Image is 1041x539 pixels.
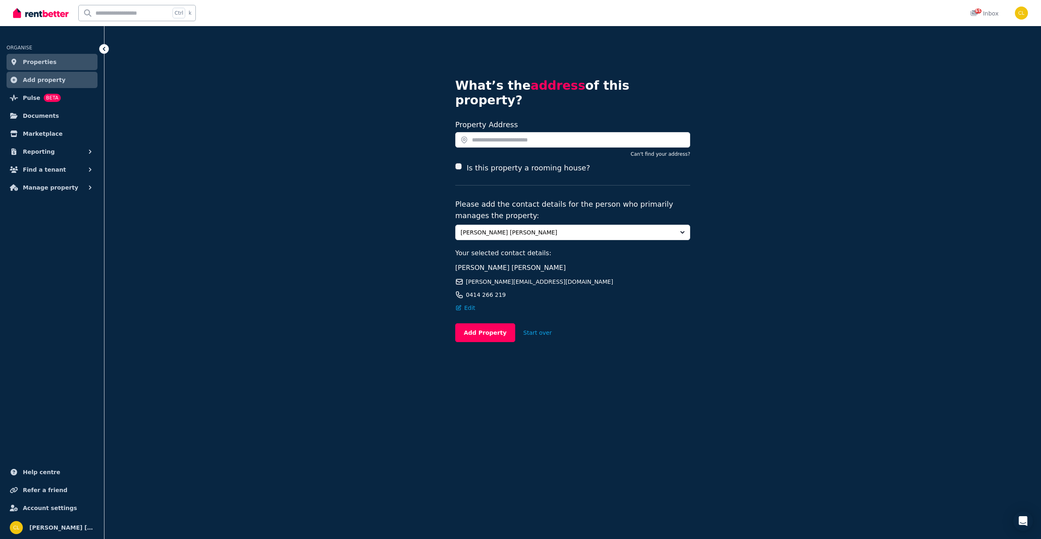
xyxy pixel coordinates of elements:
[1013,511,1033,531] div: Open Intercom Messenger
[461,228,673,236] span: [PERSON_NAME] [PERSON_NAME]
[7,500,97,516] a: Account settings
[455,199,690,221] p: Please add the contact details for the person who primarily manages the property:
[173,8,185,18] span: Ctrl
[23,129,62,139] span: Marketplace
[631,151,690,157] button: Can't find your address?
[1015,7,1028,20] img: Campbell Lemmon
[29,523,94,532] span: [PERSON_NAME] [PERSON_NAME]
[515,324,560,342] button: Start over
[467,162,590,174] label: Is this property a rooming house?
[23,467,60,477] span: Help centre
[23,183,78,192] span: Manage property
[455,323,515,342] button: Add Property
[23,503,77,513] span: Account settings
[23,111,59,121] span: Documents
[531,78,585,93] span: address
[975,9,981,13] span: 65
[7,482,97,498] a: Refer a friend
[7,126,97,142] a: Marketplace
[455,78,690,108] h4: What’s the of this property?
[455,120,518,129] label: Property Address
[7,72,97,88] a: Add property
[23,93,40,103] span: Pulse
[7,45,32,51] span: ORGANISE
[7,108,97,124] a: Documents
[7,144,97,160] button: Reporting
[44,94,61,102] span: BETA
[13,7,69,19] img: RentBetter
[7,161,97,178] button: Find a tenant
[466,278,613,286] span: [PERSON_NAME][EMAIL_ADDRESS][DOMAIN_NAME]
[455,304,475,312] button: Edit
[23,147,55,157] span: Reporting
[455,248,690,258] p: Your selected contact details:
[10,521,23,534] img: Campbell Lemmon
[23,57,57,67] span: Properties
[464,304,475,312] span: Edit
[23,75,66,85] span: Add property
[23,165,66,175] span: Find a tenant
[23,485,67,495] span: Refer a friend
[7,90,97,106] a: PulseBETA
[466,291,506,299] span: 0414 266 219
[7,464,97,480] a: Help centre
[455,225,690,240] button: [PERSON_NAME] [PERSON_NAME]
[7,54,97,70] a: Properties
[188,10,191,16] span: k
[455,264,566,272] span: [PERSON_NAME] [PERSON_NAME]
[970,9,999,18] div: Inbox
[7,179,97,196] button: Manage property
